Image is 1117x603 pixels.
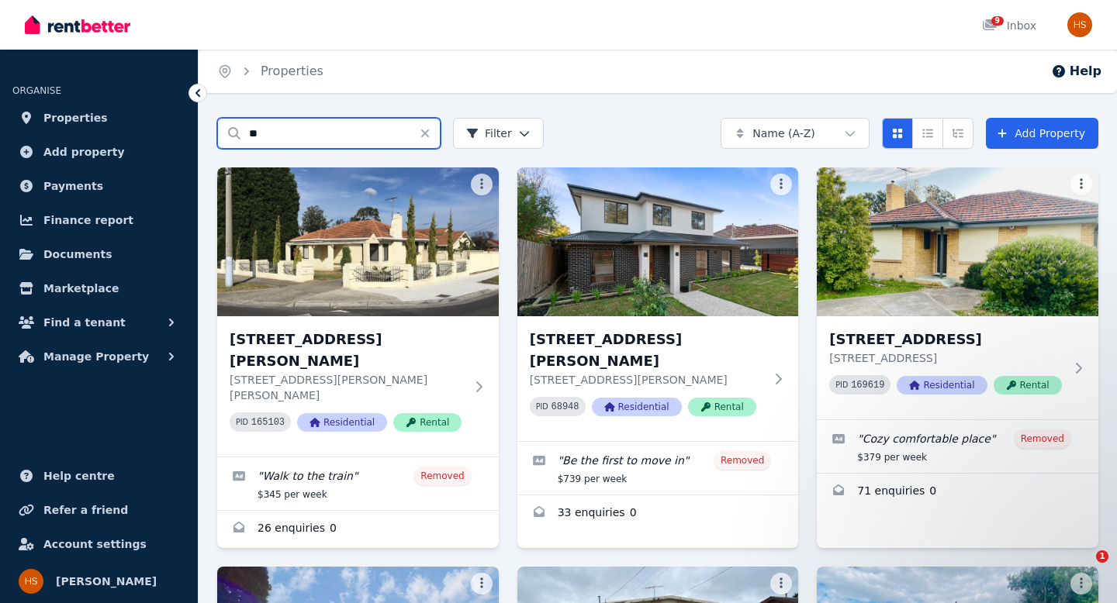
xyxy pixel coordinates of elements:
[261,64,323,78] a: Properties
[43,501,128,519] span: Refer a friend
[217,167,499,316] img: 1 Paschke Crescent, Lalor
[43,143,125,161] span: Add property
[912,118,943,149] button: Compact list view
[43,347,149,366] span: Manage Property
[1064,550,1101,587] iframe: Intercom live chat
[471,573,493,594] button: More options
[19,569,43,594] img: Harpinder Singh
[1067,12,1092,37] img: Harpinder Singh
[43,109,108,127] span: Properties
[43,279,119,298] span: Marketplace
[982,18,1036,33] div: Inbox
[817,167,1098,316] img: 1/13 Wymlet Street, Fawkner
[986,118,1098,149] a: Add Property
[770,174,792,195] button: More options
[817,474,1098,511] a: Enquiries for 1/13 Wymlet Street, Fawkner
[817,420,1098,473] a: Edit listing: Cozy comfortable place
[829,329,1064,350] h3: [STREET_ADDRESS]
[12,494,185,525] a: Refer a friend
[230,372,465,403] p: [STREET_ADDRESS][PERSON_NAME][PERSON_NAME]
[25,13,130,36] img: RentBetter
[471,174,493,195] button: More options
[817,167,1098,419] a: 1/13 Wymlet Street, Fawkner[STREET_ADDRESS][STREET_ADDRESS]PID 169619ResidentialRental
[517,442,799,494] a: Edit listing: Be the first to move in
[199,50,342,93] nav: Breadcrumb
[536,402,548,411] small: PID
[942,118,973,149] button: Expanded list view
[453,118,544,149] button: Filter
[530,372,765,388] p: [STREET_ADDRESS][PERSON_NAME]
[991,16,1004,26] span: 9
[897,376,987,395] span: Residential
[251,417,285,428] code: 165103
[752,126,815,141] span: Name (A-Z)
[882,118,913,149] button: Card view
[12,529,185,560] a: Account settings
[393,413,462,432] span: Rental
[466,126,512,141] span: Filter
[530,329,765,372] h3: [STREET_ADDRESS][PERSON_NAME]
[882,118,973,149] div: View options
[43,211,133,229] span: Finance report
[835,381,848,389] small: PID
[43,467,115,485] span: Help centre
[297,413,387,432] span: Residential
[56,572,157,591] span: [PERSON_NAME]
[43,535,147,553] span: Account settings
[43,177,103,195] span: Payments
[994,376,1062,395] span: Rental
[770,573,792,594] button: More options
[43,245,112,264] span: Documents
[829,350,1064,366] p: [STREET_ADDRESS]
[12,205,185,236] a: Finance report
[517,495,799,532] a: Enquiries for 1/11 Webb Street, Burwood
[12,102,185,133] a: Properties
[12,273,185,304] a: Marketplace
[419,118,441,149] button: Clear search
[236,418,248,426] small: PID
[217,167,499,457] a: 1 Paschke Crescent, Lalor[STREET_ADDRESS][PERSON_NAME][STREET_ADDRESS][PERSON_NAME][PERSON_NAME]P...
[1070,174,1092,195] button: More options
[12,171,185,202] a: Payments
[517,167,799,316] img: 1/11 Webb Street, Burwood
[592,398,682,416] span: Residential
[217,457,499,510] a: Edit listing: Walk to the train
[1051,62,1101,81] button: Help
[230,329,465,372] h3: [STREET_ADDRESS][PERSON_NAME]
[721,118,870,149] button: Name (A-Z)
[12,136,185,167] a: Add property
[43,313,126,332] span: Find a tenant
[12,341,185,372] button: Manage Property
[552,401,579,412] code: 68948
[12,85,61,96] span: ORGANISE
[851,380,884,391] code: 169619
[12,307,185,338] button: Find a tenant
[12,460,185,491] a: Help centre
[217,511,499,548] a: Enquiries for 1 Paschke Crescent, Lalor
[688,398,756,416] span: Rental
[517,167,799,441] a: 1/11 Webb Street, Burwood[STREET_ADDRESS][PERSON_NAME][STREET_ADDRESS][PERSON_NAME]PID 68948Resid...
[12,239,185,270] a: Documents
[1096,550,1108,563] span: 1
